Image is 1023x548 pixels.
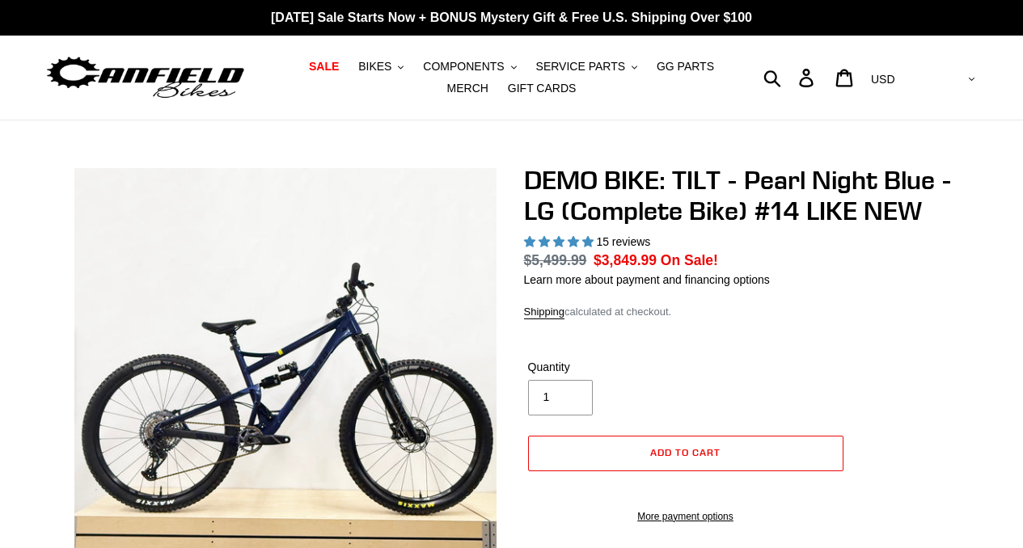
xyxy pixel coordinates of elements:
[44,53,247,103] img: Canfield Bikes
[524,235,597,248] span: 5.00 stars
[536,60,625,74] span: SERVICE PARTS
[508,82,577,95] span: GIFT CARDS
[528,56,645,78] button: SERVICE PARTS
[423,60,504,74] span: COMPONENTS
[301,56,347,78] a: SALE
[524,306,565,319] a: Shipping
[524,252,587,268] s: $5,499.99
[524,165,953,227] h1: DEMO BIKE: TILT - Pearl Night Blue - LG (Complete Bike) #14 LIKE NEW
[439,78,497,99] a: MERCH
[528,436,843,471] button: Add to cart
[649,56,722,78] a: GG PARTS
[415,56,524,78] button: COMPONENTS
[350,56,412,78] button: BIKES
[309,60,339,74] span: SALE
[661,250,718,271] span: On Sale!
[657,60,714,74] span: GG PARTS
[528,509,843,524] a: More payment options
[358,60,391,74] span: BIKES
[528,359,682,376] label: Quantity
[524,304,953,320] div: calculated at checkout.
[594,252,657,268] span: $3,849.99
[500,78,585,99] a: GIFT CARDS
[596,235,650,248] span: 15 reviews
[524,273,770,286] a: Learn more about payment and financing options
[650,446,721,458] span: Add to cart
[447,82,488,95] span: MERCH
